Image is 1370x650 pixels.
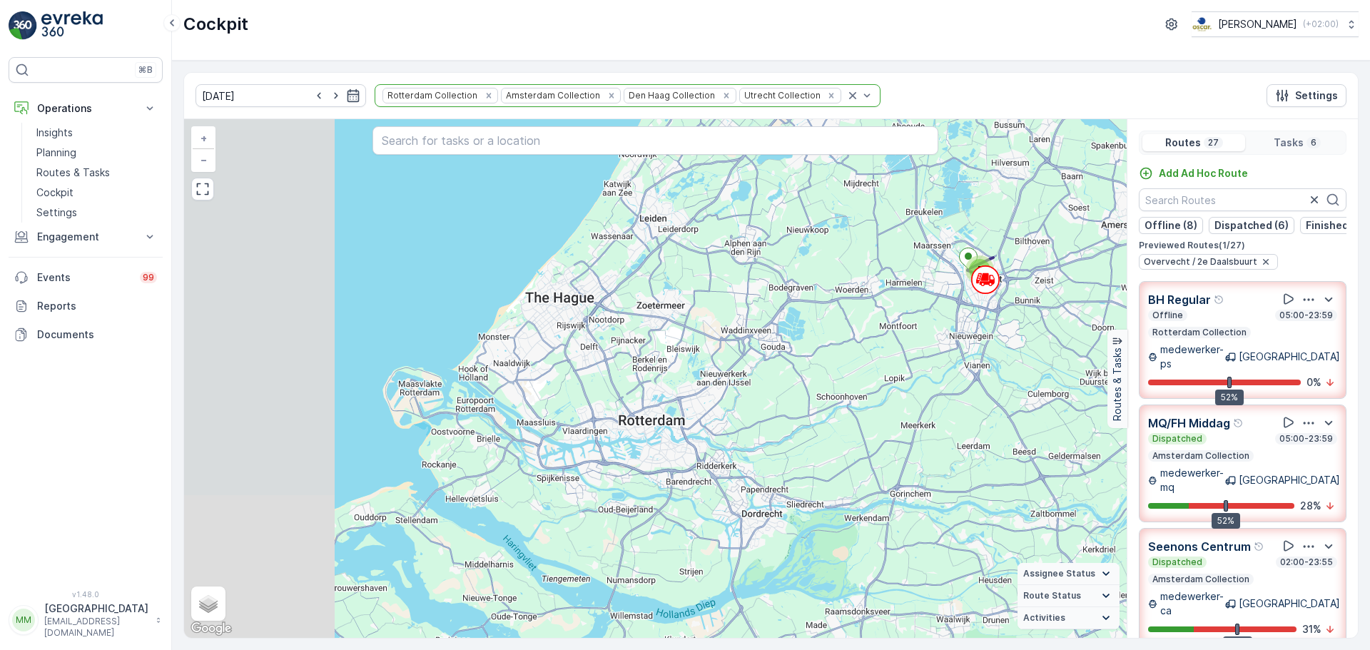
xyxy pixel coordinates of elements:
input: Search Routes [1139,188,1346,211]
p: Operations [37,101,134,116]
summary: Assignee Status [1018,563,1120,585]
img: logo [9,11,37,40]
span: 5 [978,264,983,275]
p: medewerker-ca [1160,589,1225,618]
p: [PERSON_NAME] [1218,17,1297,31]
a: Layers [193,588,224,619]
p: medewerker-mq [1160,466,1225,494]
p: MQ/FH Middag [1148,415,1230,432]
p: 05:00-23:59 [1278,310,1334,321]
p: [GEOGRAPHIC_DATA] [1239,350,1340,364]
p: Engagement [37,230,134,244]
div: Help Tooltip Icon [1214,294,1225,305]
a: Cockpit [31,183,163,203]
p: Offline [1151,310,1184,321]
a: Add Ad Hoc Route [1139,166,1248,181]
p: 6 [1309,137,1318,148]
button: Dispatched (6) [1209,217,1294,234]
a: Zoom In [193,128,214,149]
p: 99 [143,272,154,283]
div: Amsterdam Collection [502,88,602,102]
p: Tasks [1274,136,1304,150]
span: − [201,153,208,166]
p: Insights [36,126,73,140]
div: 5 [965,255,994,284]
a: Events99 [9,263,163,292]
p: ( +02:00 ) [1303,19,1339,30]
p: Add Ad Hoc Route [1159,166,1248,181]
p: Routes [1165,136,1201,150]
p: 05:00-23:59 [1278,433,1334,445]
summary: Route Status [1018,585,1120,607]
a: Settings [31,203,163,223]
div: Remove Rotterdam Collection [481,90,497,101]
button: Settings [1267,84,1346,107]
p: Routes & Tasks [1110,347,1125,421]
p: BH Regular [1148,291,1211,308]
span: Activities [1023,612,1065,624]
p: Dispatched [1151,433,1204,445]
div: Remove Utrecht Collection [823,90,839,101]
p: Amsterdam Collection [1151,574,1251,585]
img: logo_light-DOdMpM7g.png [41,11,103,40]
p: [GEOGRAPHIC_DATA] [1239,596,1340,611]
p: Seenons Centrum [1148,538,1251,555]
summary: Activities [1018,607,1120,629]
p: 27 [1207,137,1220,148]
div: Remove Den Haag Collection [719,90,734,101]
p: Routes & Tasks [36,166,110,180]
p: Dispatched (6) [1214,218,1289,233]
button: Operations [9,94,163,123]
a: Routes & Tasks [31,163,163,183]
button: [PERSON_NAME](+02:00) [1192,11,1359,37]
a: Documents [9,320,163,349]
a: Open this area in Google Maps (opens a new window) [188,619,235,638]
p: Cockpit [36,186,73,200]
p: [GEOGRAPHIC_DATA] [44,601,148,616]
a: Insights [31,123,163,143]
div: Help Tooltip Icon [1254,541,1265,552]
p: 02:00-23:55 [1279,557,1334,568]
p: medewerker-ps [1160,342,1225,371]
input: dd/mm/yyyy [196,84,366,107]
img: Google [188,619,235,638]
p: Events [37,270,131,285]
p: ⌘B [138,64,153,76]
p: Rotterdam Collection [1151,327,1248,338]
p: Dispatched [1151,557,1204,568]
p: [EMAIL_ADDRESS][DOMAIN_NAME] [44,616,148,639]
p: Offline (8) [1145,218,1197,233]
a: Reports [9,292,163,320]
p: Cockpit [183,13,248,36]
p: Amsterdam Collection [1151,450,1251,462]
a: Zoom Out [193,149,214,171]
div: 52% [1215,390,1244,405]
button: MM[GEOGRAPHIC_DATA][EMAIL_ADDRESS][DOMAIN_NAME] [9,601,163,639]
div: Help Tooltip Icon [1233,417,1244,429]
span: Overvecht / 2e Daalsbuurt [1144,256,1257,268]
p: Settings [36,205,77,220]
img: basis-logo_rgb2x.png [1192,16,1212,32]
div: Rotterdam Collection [383,88,479,102]
p: Reports [37,299,157,313]
p: Finished (10) [1306,218,1370,233]
p: Planning [36,146,76,160]
span: Route Status [1023,590,1081,601]
a: Planning [31,143,163,163]
button: Offline (8) [1139,217,1203,234]
p: Previewed Routes ( 1 / 27 ) [1139,240,1346,251]
div: MM [12,609,35,631]
div: Den Haag Collection [624,88,717,102]
p: Settings [1295,88,1338,103]
div: Utrecht Collection [740,88,823,102]
p: 31 % [1302,622,1321,636]
span: + [201,132,207,144]
p: [GEOGRAPHIC_DATA] [1239,473,1340,487]
p: 28 % [1300,499,1321,513]
span: Assignee Status [1023,568,1095,579]
input: Search for tasks or a location [372,126,938,155]
button: Engagement [9,223,163,251]
p: 0 % [1306,375,1321,390]
div: Remove Amsterdam Collection [604,90,619,101]
span: v 1.48.0 [9,590,163,599]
